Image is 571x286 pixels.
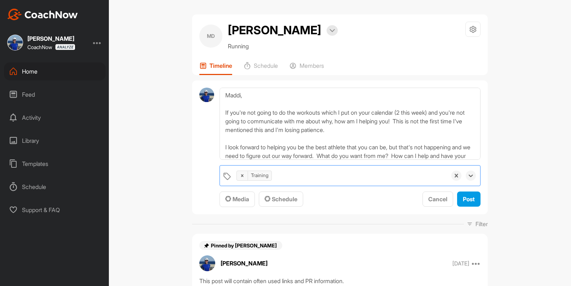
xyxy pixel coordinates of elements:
span: Media [225,195,249,203]
p: Timeline [209,62,232,69]
img: arrow-down [329,29,335,32]
img: pin [204,243,209,248]
div: Support & FAQ [4,201,106,219]
div: Feed [4,85,106,104]
iframe: Intercom live chat [546,261,564,279]
p: Filter [475,220,488,228]
img: square_f697f57442ee8083ea72f5467d095b47.jpg [7,35,23,50]
div: Training [248,170,271,181]
img: avatar [199,255,215,271]
img: CoachNow [7,9,78,20]
button: Cancel [422,192,453,207]
div: Home [4,62,106,80]
div: Library [4,132,106,150]
div: MD [199,25,222,48]
div: CoachNow [27,44,75,50]
p: [PERSON_NAME] [221,259,267,268]
p: [DATE] [452,260,469,267]
div: Activity [4,109,106,127]
h2: [PERSON_NAME] [228,22,321,39]
textarea: Maddi, If you're not going to do the workouts which I put on your calendar (2 this week) and you'... [220,88,481,160]
span: Pinned by [PERSON_NAME] [211,242,278,248]
div: Templates [4,155,106,173]
button: Media [220,192,255,207]
span: Post [463,195,475,203]
span: Cancel [428,195,447,203]
img: CoachNow analyze [55,44,75,50]
p: Schedule [254,62,278,69]
p: Members [300,62,324,69]
button: Post [457,192,481,207]
p: Running [228,42,338,50]
img: avatar [199,88,214,102]
button: Schedule [259,192,303,207]
div: Schedule [4,178,106,196]
span: Schedule [265,195,297,203]
div: [PERSON_NAME] [27,36,75,41]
